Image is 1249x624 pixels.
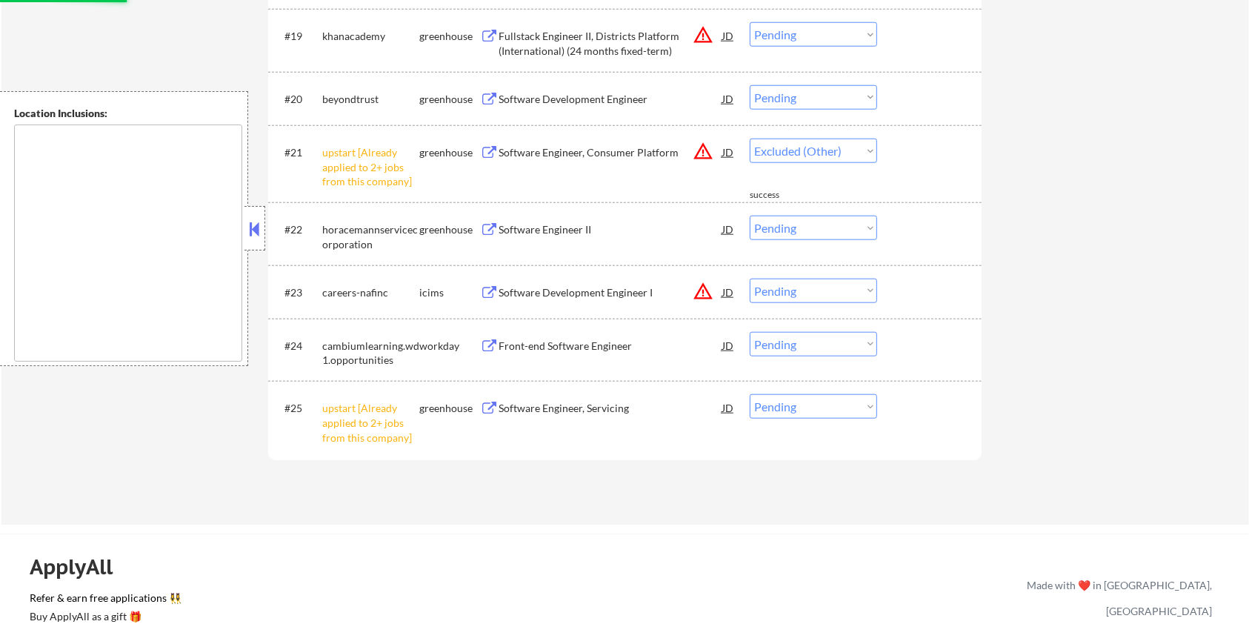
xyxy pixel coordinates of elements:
[322,401,419,445] div: upstart [Already applied to 2+ jobs from this company]
[1021,572,1212,624] div: Made with ❤️ in [GEOGRAPHIC_DATA], [GEOGRAPHIC_DATA]
[721,139,736,165] div: JD
[30,593,717,608] a: Refer & earn free applications 👯‍♀️
[721,394,736,421] div: JD
[322,222,419,251] div: horacemannservicecorporation
[284,145,310,160] div: #21
[322,145,419,189] div: upstart [Already applied to 2+ jobs from this company]
[14,106,242,121] div: Location Inclusions:
[419,145,480,160] div: greenhouse
[322,339,419,368] div: cambiumlearning.wd1.opportunities
[499,339,722,354] div: Front-end Software Engineer
[322,92,419,107] div: beyondtrust
[693,281,713,302] button: warning_amber
[419,29,480,44] div: greenhouse
[419,285,480,300] div: icims
[693,24,713,45] button: warning_amber
[721,216,736,242] div: JD
[419,92,480,107] div: greenhouse
[721,279,736,305] div: JD
[499,29,722,58] div: Fullstack Engineer II, Districts Platform (International) (24 months fixed-term)
[284,29,310,44] div: #19
[284,92,310,107] div: #20
[322,285,419,300] div: careers-nafinc
[30,554,130,580] div: ApplyAll
[30,611,178,622] div: Buy ApplyAll as a gift 🎁
[721,22,736,49] div: JD
[322,29,419,44] div: khanacademy
[721,85,736,112] div: JD
[721,332,736,359] div: JD
[750,189,809,202] div: success
[693,141,713,162] button: warning_amber
[499,92,722,107] div: Software Development Engineer
[419,401,480,416] div: greenhouse
[419,222,480,237] div: greenhouse
[499,285,722,300] div: Software Development Engineer I
[499,222,722,237] div: Software Engineer II
[284,401,310,416] div: #25
[284,222,310,237] div: #22
[419,339,480,354] div: workday
[499,145,722,160] div: Software Engineer, Consumer Platform
[499,401,722,416] div: Software Engineer, Servicing
[284,285,310,300] div: #23
[284,339,310,354] div: #24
